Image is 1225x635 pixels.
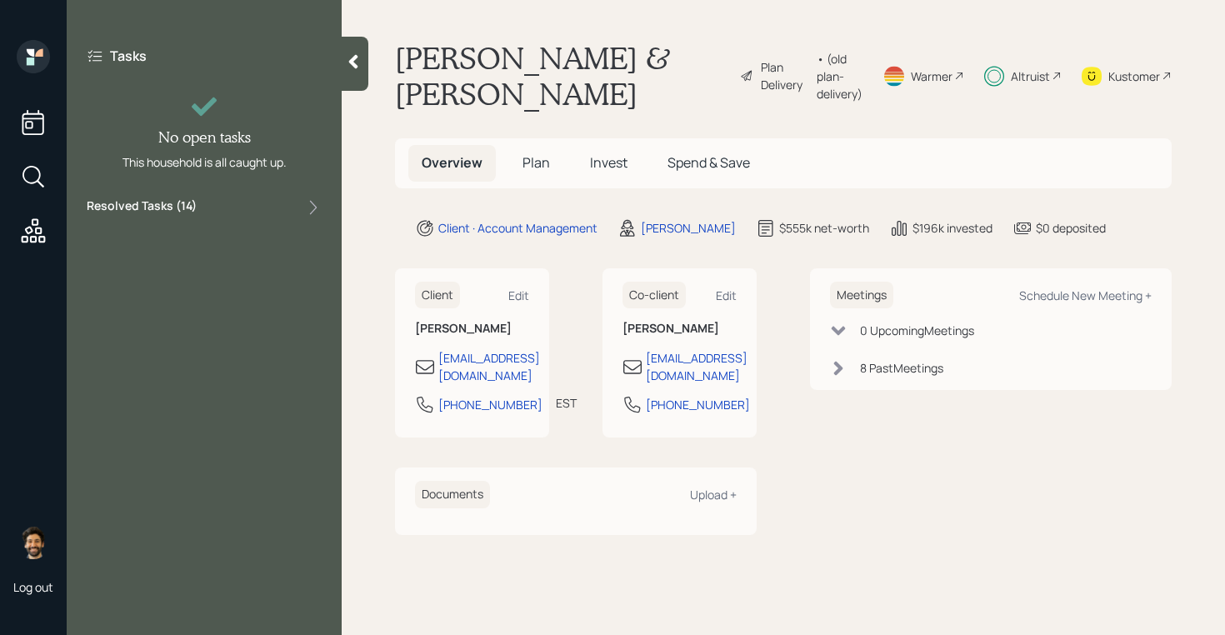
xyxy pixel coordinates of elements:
[622,282,686,309] h6: Co-client
[110,47,147,65] label: Tasks
[158,128,251,147] h4: No open tasks
[646,349,747,384] div: [EMAIL_ADDRESS][DOMAIN_NAME]
[17,526,50,559] img: eric-schwartz-headshot.png
[522,153,550,172] span: Plan
[395,40,727,112] h1: [PERSON_NAME] & [PERSON_NAME]
[415,481,490,508] h6: Documents
[1108,67,1160,85] div: Kustomer
[667,153,750,172] span: Spend & Save
[779,219,869,237] div: $555k net-worth
[1036,219,1106,237] div: $0 deposited
[646,396,750,413] div: [PHONE_NUMBER]
[438,349,540,384] div: [EMAIL_ADDRESS][DOMAIN_NAME]
[1019,287,1152,303] div: Schedule New Meeting +
[590,153,627,172] span: Invest
[415,322,529,336] h6: [PERSON_NAME]
[13,579,53,595] div: Log out
[817,50,862,102] div: • (old plan-delivery)
[622,322,737,336] h6: [PERSON_NAME]
[422,153,482,172] span: Overview
[508,287,529,303] div: Edit
[1011,67,1050,85] div: Altruist
[860,322,974,339] div: 0 Upcoming Meeting s
[860,359,943,377] div: 8 Past Meeting s
[830,282,893,309] h6: Meetings
[761,58,808,93] div: Plan Delivery
[556,394,577,412] div: EST
[912,219,992,237] div: $196k invested
[438,396,542,413] div: [PHONE_NUMBER]
[87,197,197,217] label: Resolved Tasks ( 14 )
[122,153,287,171] div: This household is all caught up.
[641,219,736,237] div: [PERSON_NAME]
[911,67,952,85] div: Warmer
[690,487,737,502] div: Upload +
[438,219,597,237] div: Client · Account Management
[716,287,737,303] div: Edit
[415,282,460,309] h6: Client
